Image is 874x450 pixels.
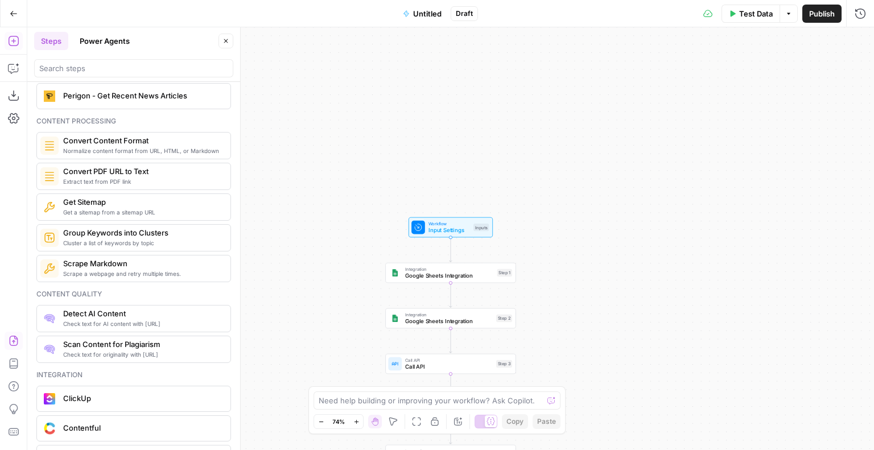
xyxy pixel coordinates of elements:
span: Perigon - Get Recent News Articles [63,90,221,101]
div: Content processing [36,116,231,126]
span: Check text for originality with [URL] [63,350,221,359]
span: Scrape a webpage and retry multiple times. [63,269,221,278]
span: Check text for AI content with [URL] [63,319,221,328]
img: 0h7jksvol0o4df2od7a04ivbg1s0 [44,313,55,324]
div: IntegrationGoogle Sheets IntegrationStep 1 [385,263,516,283]
span: Contentful [63,422,221,434]
button: Copy [502,414,528,429]
img: Group%201%201.png [391,269,399,277]
span: Google Sheets Integration [405,317,493,325]
img: 62yuwf1kr9krw125ghy9mteuwaw4 [44,171,55,182]
button: Untitled [396,5,448,23]
div: Content quality [36,289,231,299]
div: Step 1 [497,269,512,276]
span: Call API [405,357,493,364]
div: WorkflowInput SettingsInputs [385,217,516,238]
button: Paste [533,414,560,429]
span: Publish [809,8,835,19]
span: Workflow [428,220,470,227]
img: Group%201%201.png [391,314,399,323]
span: Scrape Markdown [63,258,221,269]
span: Normalize content format from URL, HTML, or Markdown [63,146,221,155]
input: Search steps [39,63,228,74]
span: Get Sitemap [63,196,221,208]
img: jlmgu399hrhymlku2g1lv3es8mdc [44,263,55,274]
button: Steps [34,32,68,50]
div: Call APICall APIStep 3 [385,354,516,374]
span: Untitled [413,8,442,19]
img: sdasd.png [44,422,55,434]
div: Step 3 [496,360,512,368]
img: g05n0ak81hcbx2skfcsf7zupj8nr [44,344,55,355]
span: Paste [537,416,556,427]
img: 14hgftugzlhicq6oh3k7w4rc46c1 [44,232,55,243]
span: Call API [405,362,493,371]
div: Inputs [473,224,489,231]
span: Get a sitemap from a sitemap URL [63,208,221,217]
span: Convert Content Format [63,135,221,146]
g: Edge from start to step_1 [450,237,452,262]
span: Convert PDF URL to Text [63,166,221,177]
span: Google Sheets Integration [405,271,494,280]
span: Draft [456,9,473,19]
g: Edge from step_2 to step_3 [450,328,452,353]
span: Group Keywords into Clusters [63,227,221,238]
span: Copy [506,416,523,427]
span: Integration [405,311,493,318]
span: ClickUp [63,393,221,404]
div: Integration [36,370,231,380]
span: Cluster a list of keywords by topic [63,238,221,247]
img: jle3u2szsrfnwtkz0xrwrcblgop0 [44,90,55,102]
g: Edge from step_4 to step_5 [450,419,452,444]
div: IntegrationGoogle Sheets IntegrationStep 2 [385,308,516,329]
img: clickup_icon.png [44,393,55,404]
button: Publish [802,5,842,23]
span: Extract text from PDF link [63,177,221,186]
button: Power Agents [73,32,137,50]
button: Test Data [722,5,780,23]
span: Test Data [739,8,773,19]
span: Detect AI Content [63,308,221,319]
img: f4ipyughhjoltrt2pmrkdvcgegex [44,201,55,213]
img: o3r9yhbrn24ooq0tey3lueqptmfj [44,140,55,151]
span: Integration [405,266,494,273]
g: Edge from step_1 to step_2 [450,283,452,307]
span: Scan Content for Plagiarism [63,338,221,350]
span: 74% [332,417,345,426]
div: Step 2 [496,315,512,322]
span: Input Settings [428,226,470,234]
